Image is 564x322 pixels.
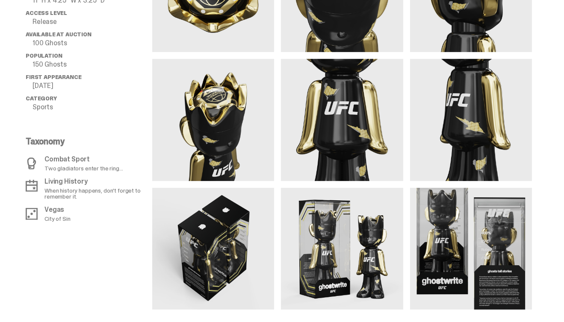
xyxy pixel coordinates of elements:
[152,188,274,310] img: media gallery image
[26,137,147,146] p: Taxonomy
[26,52,62,59] span: Population
[32,18,152,25] p: Release
[26,31,92,38] span: Available at Auction
[26,73,81,81] span: First Appearance
[44,187,147,199] p: When history happens, don't forget to remember it.
[281,188,403,310] img: media gallery image
[32,40,152,47] p: 100 Ghosts
[152,59,274,181] img: media gallery image
[32,104,152,111] p: Sports
[26,9,67,17] span: Access Level
[26,95,57,102] span: Category
[410,188,532,310] img: media gallery image
[410,59,532,181] img: media gallery image
[44,178,147,185] p: Living History
[44,156,123,163] p: Combat Sport
[44,216,70,222] p: City of Sin
[32,82,152,89] p: [DATE]
[44,165,123,171] p: Two gladiators enter the ring...
[32,61,152,68] p: 150 Ghosts
[44,206,70,213] p: Vegas
[281,59,403,181] img: media gallery image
